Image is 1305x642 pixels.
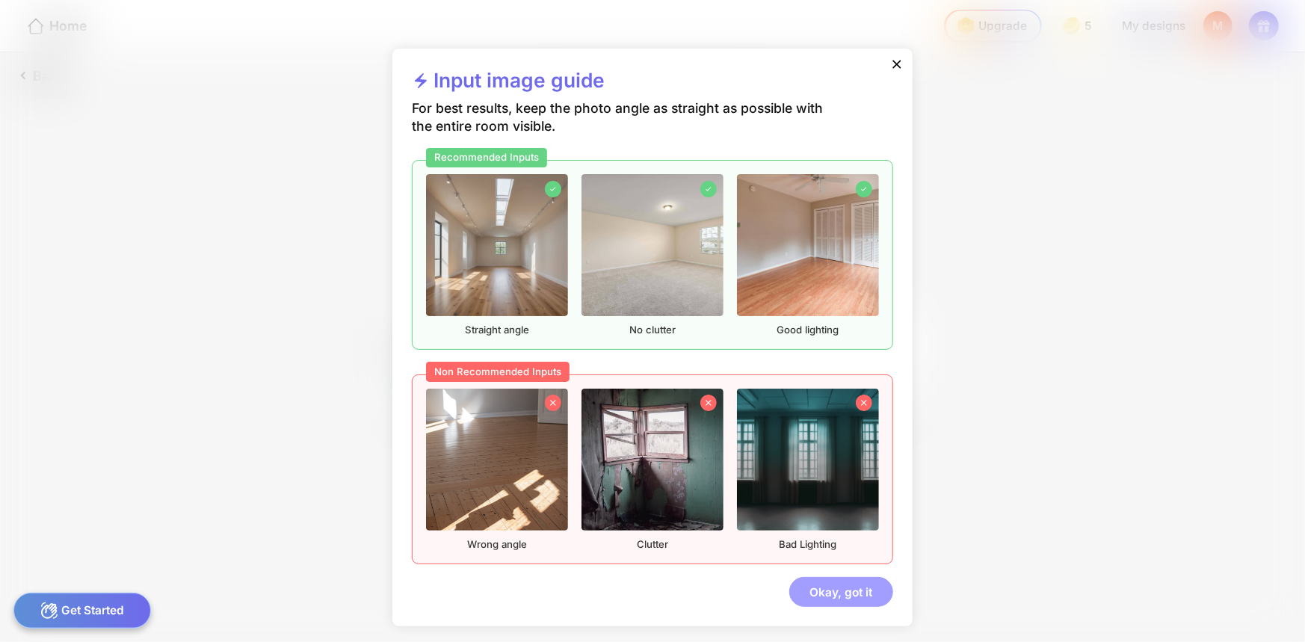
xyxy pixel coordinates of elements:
[737,389,879,531] img: nonrecommendedImageEmpty3.jpg
[737,174,879,316] img: emptyBedroomImage4.jpg
[581,389,724,531] img: nonrecommendedImageEmpty2.png
[13,593,152,629] div: Get Started
[426,148,547,168] div: Recommended Inputs
[789,577,893,607] div: Okay, got it
[426,362,570,382] div: Non Recommended Inputs
[737,389,879,551] div: Bad Lighting
[426,389,568,551] div: Wrong angle
[581,389,724,551] div: Clutter
[412,99,840,160] div: For best results, keep the photo angle as straight as possible with the entire room visible.
[426,389,568,531] img: nonrecommendedImageEmpty1.png
[412,68,604,99] div: Input image guide
[426,174,568,316] img: emptyLivingRoomImage1.jpg
[426,174,568,336] div: Straight angle
[737,174,879,336] div: Good lighting
[581,174,724,336] div: No clutter
[581,174,724,316] img: emptyBedroomImage7.jpg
